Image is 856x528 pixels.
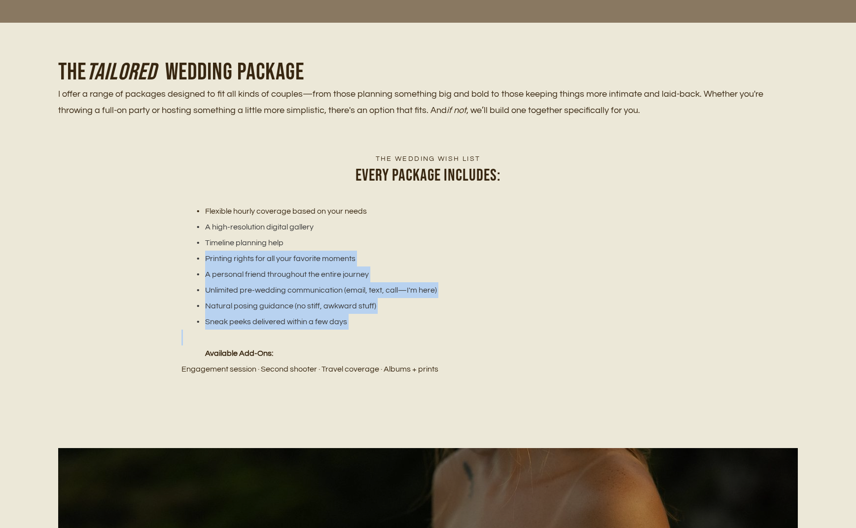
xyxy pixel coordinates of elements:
strong: Available Add-Ons: [205,349,273,357]
em: if not [447,106,466,115]
p: I offer a range of packages designed to fit all kinds of couples—from those planning something bi... [58,86,798,118]
li: A personal friend throughout the entire journey [193,266,675,282]
h2: Every package includes: [181,164,675,188]
li: A high-resolution digital gallery [193,219,675,235]
li: Natural posing guidance (no stiff, awkward stuff) [193,298,675,314]
li: Sneak peeks delivered within a few days [193,314,675,330]
h5: The wedding wish list [181,154,675,164]
h1: The wedding package [58,58,798,87]
em: Tailored [86,58,156,86]
li: Timeline planning help [193,235,675,251]
li: Printing rights for all your favorite moments [193,251,675,266]
p: Engagement session · Second shooter · Travel coverage · Albums + prints [181,361,675,377]
li: Flexible hourly coverage based on your needs [193,203,675,219]
li: Unlimited pre-wedding communication (email, text, call—I'm here) [193,282,675,298]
